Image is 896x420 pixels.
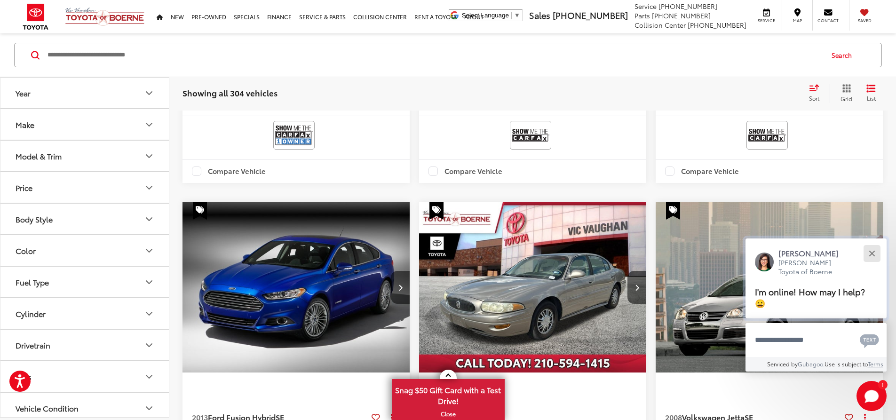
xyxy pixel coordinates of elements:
button: DrivetrainDrivetrain [0,330,170,360]
a: Terms [868,360,883,368]
button: Chat with SMS [857,329,882,350]
div: Body Style [16,214,53,223]
div: Color [16,246,36,255]
div: Tags [143,371,155,382]
img: View CARFAX report [512,123,549,148]
img: View CARFAX report [748,123,786,148]
a: 2013 Ford Fusion Hybrid SE2013 Ford Fusion Hybrid SE2013 Ford Fusion Hybrid SE2013 Ford Fusion Hy... [182,202,411,372]
div: Color [143,245,155,256]
span: ​ [511,12,512,19]
div: Make [143,119,155,130]
svg: Start Chat [856,381,887,411]
span: Collision Center [634,20,686,30]
span: Special [666,202,680,220]
a: Gubagoo. [798,360,825,368]
span: [PHONE_NUMBER] [553,9,628,21]
textarea: Type your message [745,323,887,357]
a: Select Language​ [462,12,520,19]
span: Service [634,1,657,11]
svg: Text [860,333,879,348]
span: ▼ [514,12,520,19]
button: Grid View [830,84,859,103]
span: List [866,94,876,102]
div: Cylinder [16,309,46,318]
div: Make [16,120,34,129]
span: Saved [854,17,875,24]
button: Next image [627,271,646,304]
span: I'm online! How may I help? 😀 [755,285,865,309]
button: MakeMake [0,109,170,140]
div: Drivetrain [143,340,155,351]
div: Fuel Type [16,277,49,286]
label: Compare Vehicle [428,166,502,176]
div: Model & Trim [16,151,62,160]
label: Compare Vehicle [665,166,739,176]
span: Service [756,17,777,24]
span: [PHONE_NUMBER] [652,11,711,20]
button: YearYear [0,78,170,108]
div: Cylinder [143,308,155,319]
div: Price [16,183,32,192]
button: Fuel TypeFuel Type [0,267,170,297]
img: 2008 Volkswagen Jetta SE [655,202,884,373]
img: 2013 Ford Fusion Hybrid SE [182,202,411,373]
div: Price [143,182,155,193]
span: Sort [809,94,819,102]
button: Model & TrimModel & Trim [0,141,170,171]
div: Body Style [143,214,155,225]
span: Sales [529,9,550,21]
p: [PERSON_NAME] Toyota of Boerne [778,258,848,277]
button: Close [862,243,882,263]
label: Compare Vehicle [192,166,266,176]
span: Select Language [462,12,509,19]
div: Close[PERSON_NAME][PERSON_NAME] Toyota of BoerneI'm online! How may I help? 😀Type your messageCha... [745,238,887,372]
button: PricePrice [0,172,170,203]
p: [PERSON_NAME] [778,248,848,258]
div: Year [16,88,31,97]
button: ColorColor [0,235,170,266]
img: Vic Vaughan Toyota of Boerne [65,7,145,26]
div: Vehicle Condition [16,404,79,412]
span: Serviced by [767,360,798,368]
span: [PHONE_NUMBER] [688,20,746,30]
div: 2002 Buick LeSabre Custom 0 [419,202,647,372]
span: 1 [881,382,884,387]
span: Use is subject to [825,360,868,368]
button: Search [823,43,865,67]
a: 2008 Volkswagen Jetta SE2008 Volkswagen Jetta SE2008 Volkswagen Jetta SE2008 Volkswagen Jetta SE [655,202,884,372]
button: TagsTags [0,361,170,392]
button: Toggle Chat Window [856,381,887,411]
span: Parts [634,11,650,20]
span: Special [193,202,207,220]
span: Snag $50 Gift Card with a Test Drive! [393,380,504,409]
div: Model & Trim [143,151,155,162]
span: Special [429,202,444,220]
div: 2013 Ford Fusion Hybrid SE 0 [182,202,411,372]
button: Next image [391,271,410,304]
button: List View [859,84,883,103]
div: Drivetrain [16,341,50,349]
button: CylinderCylinder [0,298,170,329]
span: Grid [840,95,852,103]
span: Map [787,17,808,24]
img: CarFax One Owner [275,123,313,148]
span: Showing all 304 vehicles [182,87,278,98]
div: Vehicle Condition [143,403,155,414]
a: 2002 Buick LeSabre Custom2002 Buick LeSabre Custom2002 Buick LeSabre Custom2002 Buick LeSabre Custom [419,202,647,372]
div: 2008 Volkswagen Jetta SE 0 [655,202,884,372]
img: 2002 Buick LeSabre Custom [419,202,647,373]
button: Body StyleBody Style [0,204,170,234]
input: Search by Make, Model, or Keyword [47,44,823,66]
div: Fuel Type [143,277,155,288]
span: [PHONE_NUMBER] [658,1,717,11]
span: Contact [817,17,839,24]
div: Year [143,87,155,99]
button: Select sort value [804,84,830,103]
